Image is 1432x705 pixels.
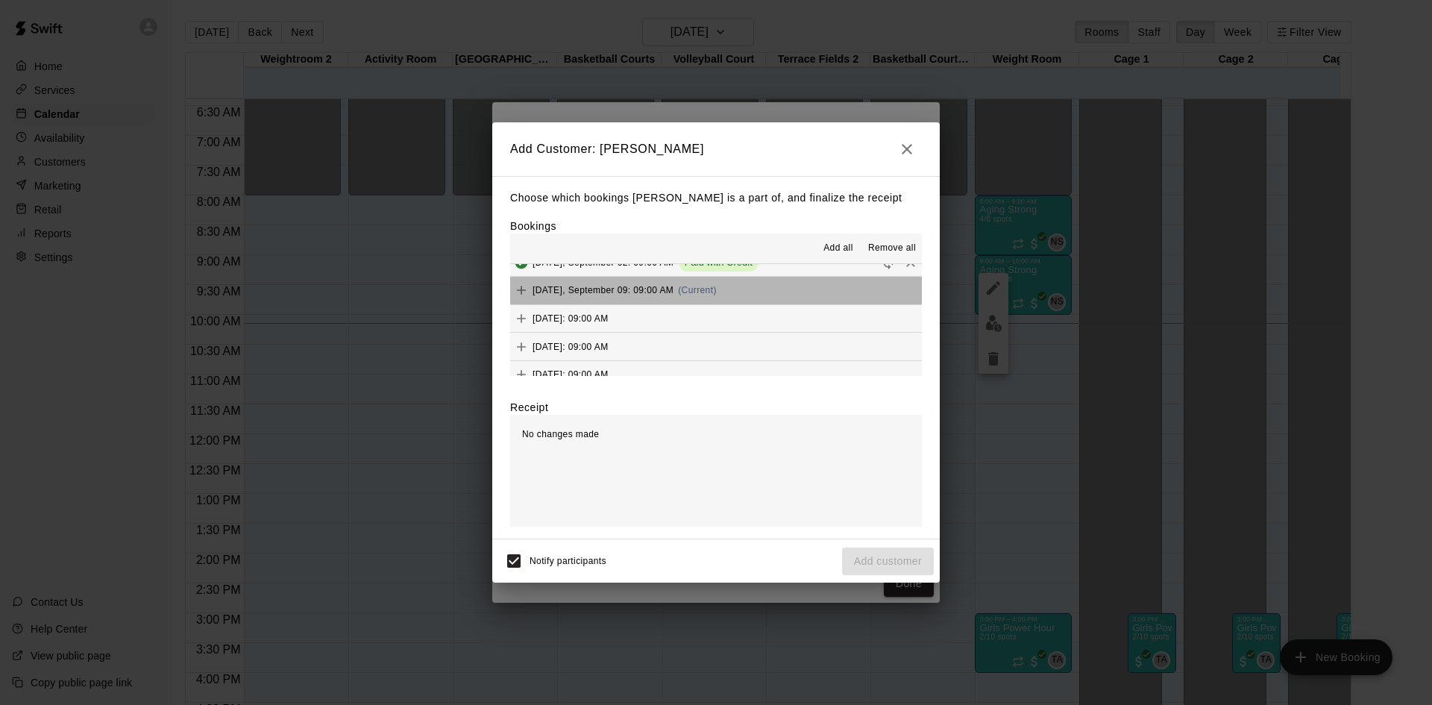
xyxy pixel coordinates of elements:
[510,277,922,304] button: Add[DATE], September 09: 09:00 AM(Current)
[510,369,533,380] span: Add
[510,400,548,415] label: Receipt
[862,236,922,260] button: Remove all
[823,241,853,256] span: Add all
[814,236,862,260] button: Add all
[522,429,599,439] span: No changes made
[533,341,609,351] span: [DATE]: 09:00 AM
[877,256,899,267] span: Reschedule
[533,313,609,323] span: [DATE]: 09:00 AM
[510,284,533,295] span: Add
[510,333,922,360] button: Add[DATE]: 09:00 AM
[510,305,922,333] button: Add[DATE]: 09:00 AM
[868,241,916,256] span: Remove all
[510,361,922,389] button: Add[DATE]: 09:00 AM
[510,340,533,351] span: Add
[533,285,673,295] span: [DATE], September 09: 09:00 AM
[899,256,922,267] span: Remove
[492,122,940,176] h2: Add Customer: [PERSON_NAME]
[533,369,609,380] span: [DATE]: 09:00 AM
[530,557,606,567] span: Notify participants
[510,220,556,232] label: Bookings
[678,285,717,295] span: (Current)
[510,312,533,323] span: Add
[510,189,922,207] p: Choose which bookings [PERSON_NAME] is a part of, and finalize the receipt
